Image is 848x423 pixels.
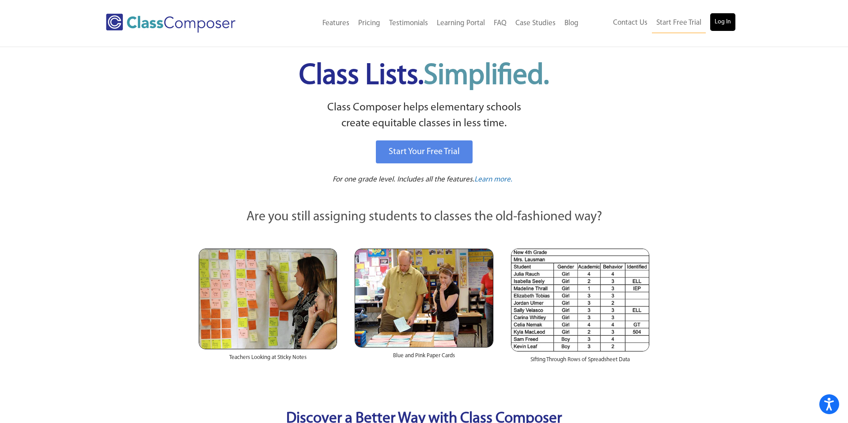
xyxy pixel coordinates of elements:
[199,249,337,349] img: Teachers Looking at Sticky Notes
[474,176,512,183] span: Learn more.
[354,14,385,33] a: Pricing
[583,13,735,33] nav: Header Menu
[652,13,706,33] a: Start Free Trial
[199,208,649,227] p: Are you still assigning students to classes the old-fashioned way?
[318,14,354,33] a: Features
[106,14,235,33] img: Class Composer
[197,100,651,132] p: Class Composer helps elementary schools create equitable classes in less time.
[511,351,649,373] div: Sifting Through Rows of Spreadsheet Data
[511,249,649,351] img: Spreadsheets
[511,14,560,33] a: Case Studies
[710,13,735,31] a: Log In
[355,249,493,347] img: Blue and Pink Paper Cards
[474,174,512,185] a: Learn more.
[389,147,460,156] span: Start Your Free Trial
[489,14,511,33] a: FAQ
[376,140,473,163] a: Start Your Free Trial
[432,14,489,33] a: Learning Portal
[424,62,549,91] span: Simplified.
[299,62,549,91] span: Class Lists.
[272,14,583,33] nav: Header Menu
[560,14,583,33] a: Blog
[385,14,432,33] a: Testimonials
[609,13,652,33] a: Contact Us
[355,347,493,369] div: Blue and Pink Paper Cards
[333,176,474,183] span: For one grade level. Includes all the features.
[199,349,337,370] div: Teachers Looking at Sticky Notes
